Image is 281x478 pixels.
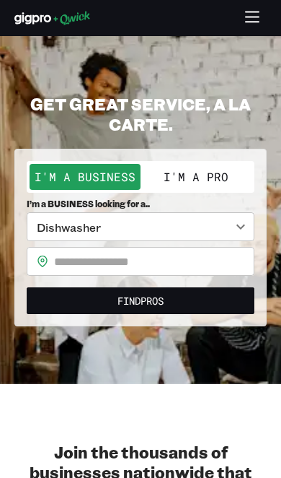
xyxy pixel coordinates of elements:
[27,287,254,314] button: FindPros
[14,94,267,134] h2: GET GREAT SERVICE, A LA CARTE.
[27,212,254,241] div: Dishwasher
[140,164,251,190] button: I'm a Pro
[27,199,254,209] span: I’m a BUSINESS looking for a..
[30,164,140,190] button: I'm a Business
